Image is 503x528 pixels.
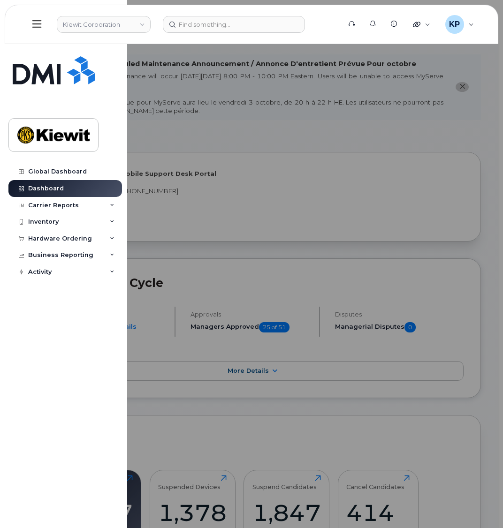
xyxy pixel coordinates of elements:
img: Kiewit Corporation [17,121,90,149]
a: Global Dashboard [8,163,122,180]
img: Simplex My-Serve [13,56,95,84]
div: Inventory [28,218,59,226]
iframe: Messenger Launcher [462,487,496,521]
div: Activity [28,268,52,276]
div: Carrier Reports [28,202,79,209]
div: Business Reporting [28,251,93,259]
a: Dashboard [8,180,122,197]
div: Dashboard [28,185,64,192]
div: Global Dashboard [28,168,87,175]
div: Hardware Ordering [28,235,92,242]
a: Kiewit Corporation [8,118,99,152]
